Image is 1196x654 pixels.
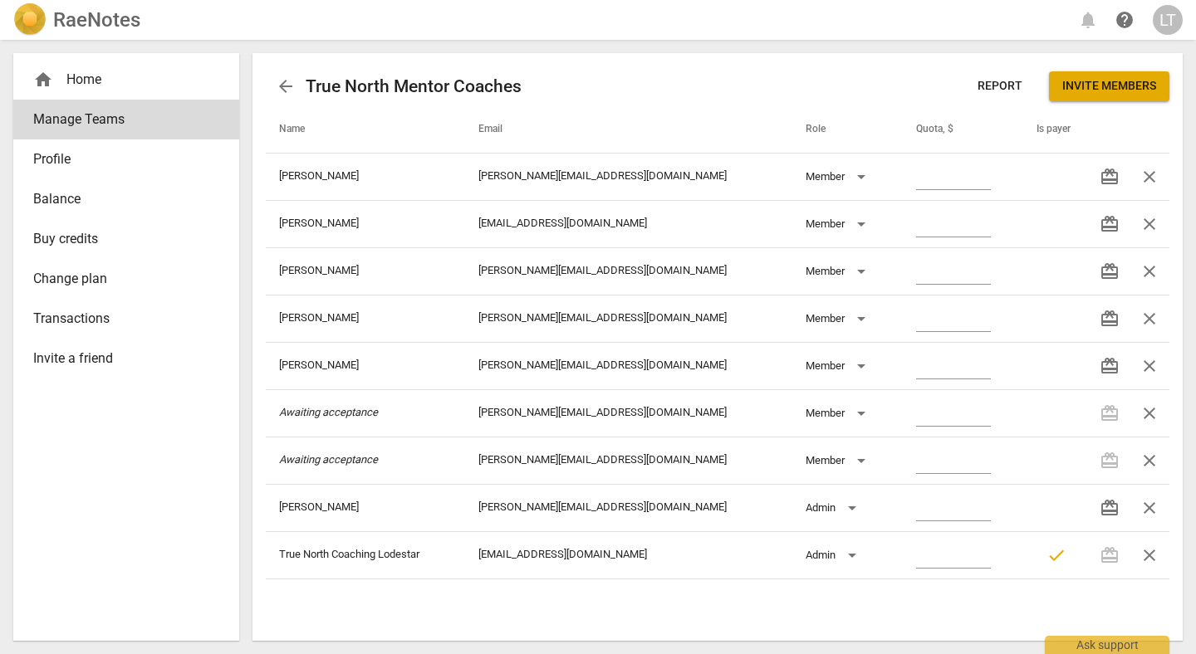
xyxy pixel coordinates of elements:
a: Buy credits [13,219,239,259]
div: Ask support [1045,636,1169,654]
i: Awaiting acceptance [279,406,378,418]
span: Invite a friend [33,349,206,368]
span: arrow_back [276,76,296,96]
span: close [1140,356,1159,376]
span: close [1140,498,1159,518]
td: [PERSON_NAME] [266,484,465,531]
td: [PERSON_NAME][EMAIL_ADDRESS][DOMAIN_NAME] [465,295,793,342]
span: redeem [1100,167,1120,187]
span: help [1115,10,1135,30]
div: Member [806,305,871,332]
button: Transfer credits [1090,488,1130,528]
span: home [33,70,53,90]
span: Transactions [33,309,206,329]
td: [PERSON_NAME][EMAIL_ADDRESS][DOMAIN_NAME] [465,389,793,437]
i: Awaiting acceptance [279,453,378,466]
td: [PERSON_NAME][EMAIL_ADDRESS][DOMAIN_NAME] [465,153,793,200]
span: Invite members [1062,78,1156,95]
span: close [1140,545,1159,565]
a: Transactions [13,299,239,339]
span: Profile [33,149,206,169]
span: Quota, $ [916,123,973,136]
span: redeem [1100,356,1120,376]
button: Transfer credits [1090,157,1130,197]
span: close [1140,261,1159,281]
a: Change plan [13,259,239,299]
button: Transfer credits [1090,204,1130,244]
div: Member [806,447,871,474]
td: [PERSON_NAME][EMAIL_ADDRESS][DOMAIN_NAME] [465,484,793,531]
a: Profile [13,139,239,179]
a: Manage Teams [13,100,239,139]
div: Member [806,258,871,285]
td: [PERSON_NAME] [266,342,465,389]
div: Home [33,70,206,90]
button: Payer [1037,535,1076,575]
button: Invite members [1049,71,1169,101]
a: Help [1110,5,1140,35]
div: Member [806,400,871,427]
a: LogoRaeNotes [13,3,140,37]
span: Manage Teams [33,110,206,129]
a: Balance [13,179,239,219]
td: [PERSON_NAME] [266,295,465,342]
span: Email [478,123,522,136]
div: Home [13,60,239,100]
h2: RaeNotes [53,8,140,32]
span: close [1140,451,1159,471]
button: Transfer credits [1090,346,1130,386]
h2: True North Mentor Coaches [306,76,522,97]
span: Name [279,123,325,136]
div: Member [806,353,871,379]
img: Logo [13,3,47,37]
span: Balance [33,189,206,209]
td: [PERSON_NAME][EMAIL_ADDRESS][DOMAIN_NAME] [465,437,793,484]
div: Member [806,163,871,190]
td: [PERSON_NAME] [266,247,465,295]
span: redeem [1100,309,1120,329]
span: Role [806,123,846,136]
div: Member [806,211,871,237]
th: Is payer [1023,106,1076,153]
div: Admin [806,495,862,521]
span: Change plan [33,269,206,289]
span: redeem [1100,261,1120,281]
td: [PERSON_NAME][EMAIL_ADDRESS][DOMAIN_NAME] [465,247,793,295]
td: [PERSON_NAME] [266,153,465,200]
span: redeem [1100,498,1120,518]
td: [PERSON_NAME] [266,200,465,247]
span: close [1140,167,1159,187]
button: LT [1153,5,1183,35]
span: redeem [1100,214,1120,234]
td: True North Coaching Lodestar [266,531,465,578]
button: Transfer credits [1090,251,1130,291]
span: close [1140,403,1159,423]
span: close [1140,214,1159,234]
span: close [1140,309,1159,329]
span: Report [978,78,1022,95]
div: Admin [806,542,862,569]
span: check [1046,545,1066,565]
td: [EMAIL_ADDRESS][DOMAIN_NAME] [465,200,793,247]
td: [PERSON_NAME][EMAIL_ADDRESS][DOMAIN_NAME] [465,342,793,389]
td: [EMAIL_ADDRESS][DOMAIN_NAME] [465,531,793,578]
a: Invite a friend [13,339,239,378]
button: Transfer credits [1090,299,1130,339]
span: Buy credits [33,229,206,249]
button: Report [964,71,1036,101]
